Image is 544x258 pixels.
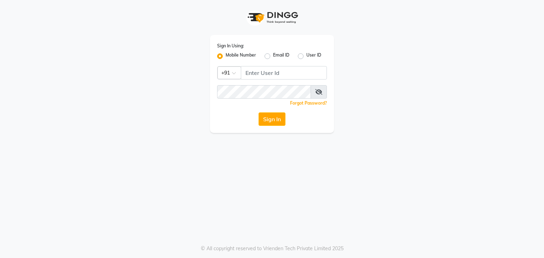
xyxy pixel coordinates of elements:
[217,43,244,49] label: Sign In Using:
[241,66,327,80] input: Username
[273,52,289,60] label: Email ID
[306,52,321,60] label: User ID
[244,7,300,28] img: logo1.svg
[226,52,256,60] label: Mobile Number
[290,100,327,106] a: Forgot Password?
[217,85,311,99] input: Username
[259,112,285,126] button: Sign In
